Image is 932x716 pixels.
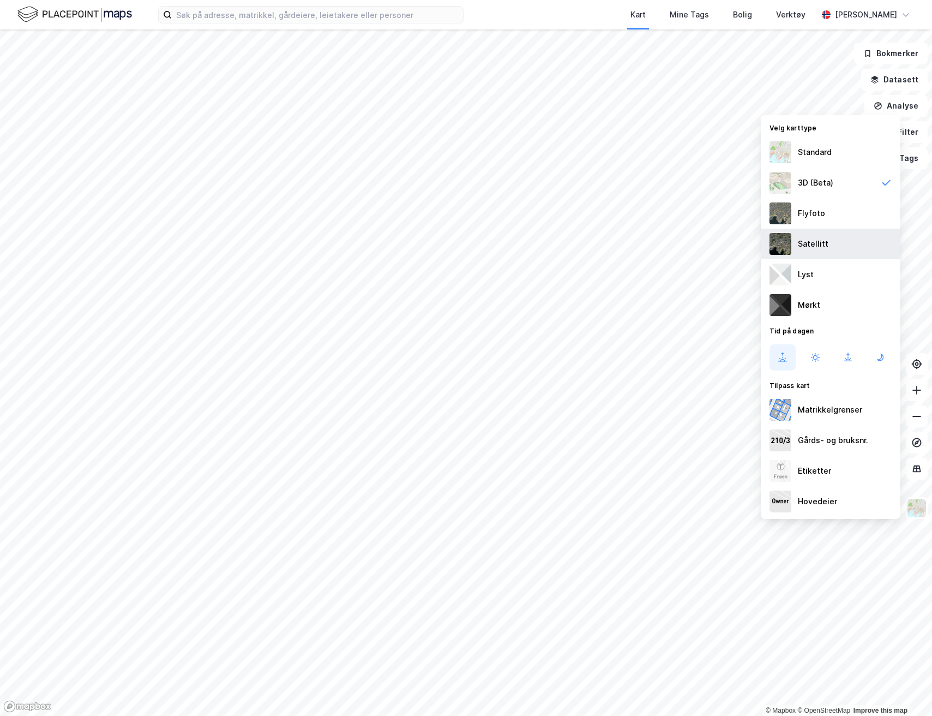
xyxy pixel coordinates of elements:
[769,264,791,285] img: luj3wr1y2y3+OchiMxRmMxRlscgabnMEmZ7DJGWxyBpucwSZnsMkZbHIGm5zBJmewyRlscgabnMEmZ7DJGWxyBpucwSZnsMkZ...
[172,7,463,23] input: Søk på adresse, matrikkel, gårdeiere, leietakere eller personer
[835,8,897,21] div: [PERSON_NAME]
[761,320,900,340] div: Tid på dagen
[769,202,791,224] img: Z
[769,233,791,255] img: 9k=
[798,403,862,416] div: Matrikkelgrenser
[853,707,907,714] a: Improve this map
[769,460,791,482] img: Z
[630,8,646,21] div: Kart
[864,95,928,117] button: Analyse
[769,429,791,451] img: cadastreKeys.547ab17ec502f5a4ef2b.jpeg
[733,8,752,21] div: Bolig
[854,43,928,64] button: Bokmerker
[798,434,868,447] div: Gårds- og bruksnr.
[761,117,900,137] div: Velg karttype
[769,491,791,512] img: majorOwner.b5e170eddb5c04bfeeff.jpeg
[798,495,837,508] div: Hovedeier
[761,375,900,395] div: Tilpass kart
[877,664,932,716] iframe: Chat Widget
[906,498,927,518] img: Z
[17,5,132,24] img: logo.f888ab2527a4732fd821a326f86c7f29.svg
[798,268,814,281] div: Lyst
[769,172,791,194] img: Z
[875,121,928,143] button: Filter
[766,707,796,714] a: Mapbox
[769,294,791,316] img: nCdM7BzjoCAAAAAElFTkSuQmCC
[798,464,831,478] div: Etiketter
[769,399,791,421] img: cadastreBorders.cfe08de4b5ddd52a10de.jpeg
[769,141,791,163] img: Z
[798,146,832,159] div: Standard
[776,8,805,21] div: Verktøy
[3,700,51,713] a: Mapbox homepage
[798,299,820,312] div: Mørkt
[877,664,932,716] div: Kontrollprogram for chat
[861,69,928,91] button: Datasett
[798,207,825,220] div: Flyfoto
[797,707,850,714] a: OpenStreetMap
[670,8,709,21] div: Mine Tags
[877,147,928,169] button: Tags
[798,237,828,250] div: Satellitt
[798,176,833,189] div: 3D (Beta)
